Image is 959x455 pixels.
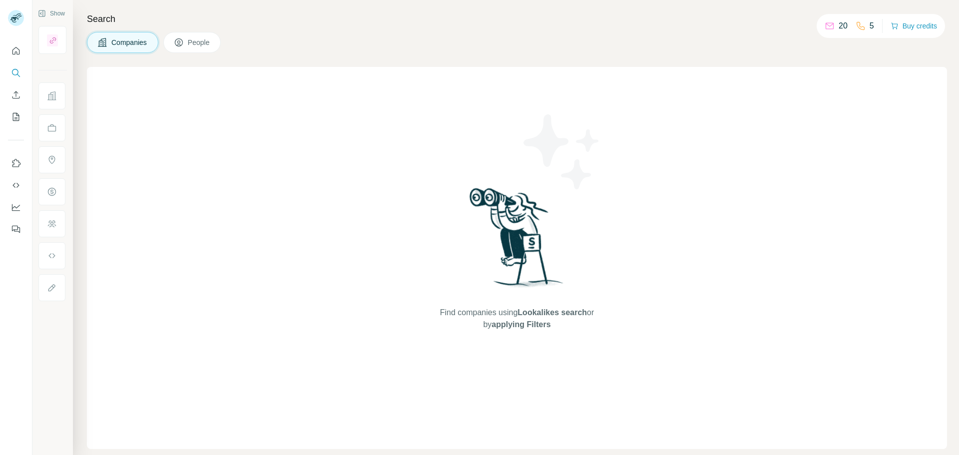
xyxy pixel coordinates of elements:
button: Feedback [8,220,24,238]
img: Surfe Illustration - Woman searching with binoculars [465,185,569,297]
span: People [188,37,211,47]
span: Lookalikes search [517,308,587,317]
span: Find companies using or by [437,307,597,331]
button: Quick start [8,42,24,60]
button: Show [31,6,72,21]
button: Search [8,64,24,82]
button: Dashboard [8,198,24,216]
img: Surfe Illustration - Stars [517,107,607,197]
button: Use Surfe on LinkedIn [8,154,24,172]
span: applying Filters [491,320,550,329]
button: Enrich CSV [8,86,24,104]
button: Buy credits [891,19,937,33]
p: 20 [839,20,848,32]
span: Companies [111,37,148,47]
p: 5 [870,20,874,32]
button: My lists [8,108,24,126]
h4: Search [87,12,947,26]
button: Use Surfe API [8,176,24,194]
